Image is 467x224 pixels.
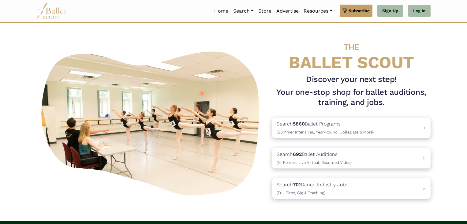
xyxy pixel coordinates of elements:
[212,5,231,17] a: Home
[293,182,301,187] b: 701
[272,118,431,138] a: Search5860Ballet Programs(Summer Intensives, Year-Round, Collegiate & More)>
[344,42,359,52] span: THE
[256,5,274,17] a: Store
[272,87,431,108] h1: Your one-stop shop for ballet auditions, training, and jobs.
[231,5,256,17] a: Search
[293,151,302,157] b: 692
[274,5,301,17] a: Advertise
[301,5,334,17] a: Resources
[277,130,374,134] span: (Summer Intensives, Year-Round, Collegiate & More)
[272,74,431,85] h3: Discover your next step!
[293,121,305,127] b: 5860
[277,160,352,165] span: (In-Person, Live Virtual, Recorded Video)
[277,150,352,166] p: Search Ballet Auditions
[377,5,403,17] a: Sign Up
[272,178,431,199] a: Search701Dance Industry Jobs(Full-Time, Gig & Teaching) >
[272,148,431,168] a: Search692Ballet Auditions(In-Person, Live Virtual, Recorded Video) >
[349,7,370,14] span: Subscribe
[340,5,372,17] a: Subscribe
[277,191,325,195] span: (Full-Time, Gig & Teaching)
[342,7,347,14] img: gem.svg
[423,186,426,191] span: >
[423,125,426,131] span: >
[36,45,267,199] img: A group of ballerinas talking to each other in a ballet studio
[408,5,431,17] a: Log In
[277,181,348,196] p: Search Dance Industry Jobs
[272,35,431,72] h4: BALLET SCOUT
[423,155,426,161] span: >
[277,120,374,136] p: Search Ballet Programs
